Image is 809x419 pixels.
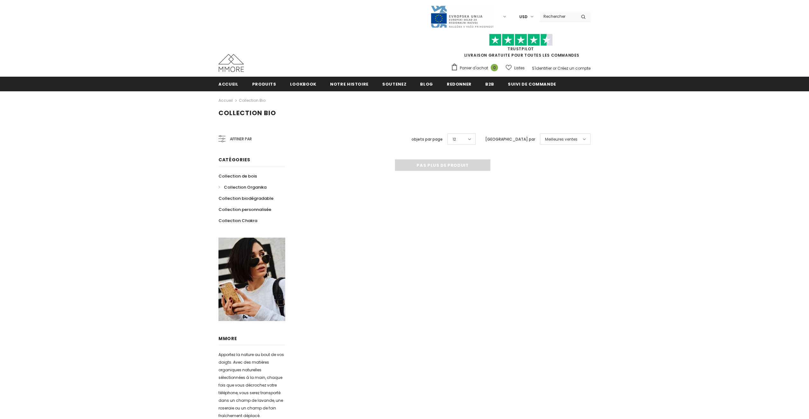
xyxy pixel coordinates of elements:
[451,63,501,73] a: Panier d'achat 0
[453,136,456,143] span: 12
[218,182,266,193] a: Collection Organika
[506,62,525,73] a: Listes
[491,64,498,71] span: 0
[218,335,237,342] span: MMORE
[532,66,552,71] a: S'identifier
[218,171,257,182] a: Collection de bois
[218,157,250,163] span: Catégories
[218,206,271,213] span: Collection personnalisée
[218,204,271,215] a: Collection personnalisée
[451,37,591,58] span: LIVRAISON GRATUITE POUR TOUTES LES COMMANDES
[330,77,369,91] a: Notre histoire
[239,98,266,103] a: Collection Bio
[485,77,494,91] a: B2B
[485,136,535,143] label: [GEOGRAPHIC_DATA] par
[508,46,534,52] a: TrustPilot
[485,81,494,87] span: B2B
[218,215,257,226] a: Collection Chakra
[218,173,257,179] span: Collection de bois
[508,81,556,87] span: Suivi de commande
[540,12,576,21] input: Search Site
[489,34,553,46] img: Faites confiance aux étoiles pilotes
[218,218,257,224] span: Collection Chakra
[218,195,273,201] span: Collection biodégradable
[420,77,433,91] a: Blog
[508,77,556,91] a: Suivi de commande
[447,77,472,91] a: Redonner
[382,77,406,91] a: soutenez
[218,193,273,204] a: Collection biodégradable
[290,81,316,87] span: Lookbook
[252,81,276,87] span: Produits
[330,81,369,87] span: Notre histoire
[514,65,525,71] span: Listes
[447,81,472,87] span: Redonner
[230,136,252,143] span: Affiner par
[430,5,494,28] img: Javni Razpis
[252,77,276,91] a: Produits
[553,66,557,71] span: or
[557,66,591,71] a: Créez un compte
[411,136,443,143] label: objets par page
[460,65,488,71] span: Panier d'achat
[420,81,433,87] span: Blog
[382,81,406,87] span: soutenez
[290,77,316,91] a: Lookbook
[545,136,577,143] span: Meilleures ventes
[218,54,244,72] img: Cas MMORE
[218,81,239,87] span: Accueil
[218,97,233,104] a: Accueil
[224,184,266,190] span: Collection Organika
[218,77,239,91] a: Accueil
[519,14,528,20] span: USD
[430,14,494,19] a: Javni Razpis
[218,108,276,117] span: Collection Bio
